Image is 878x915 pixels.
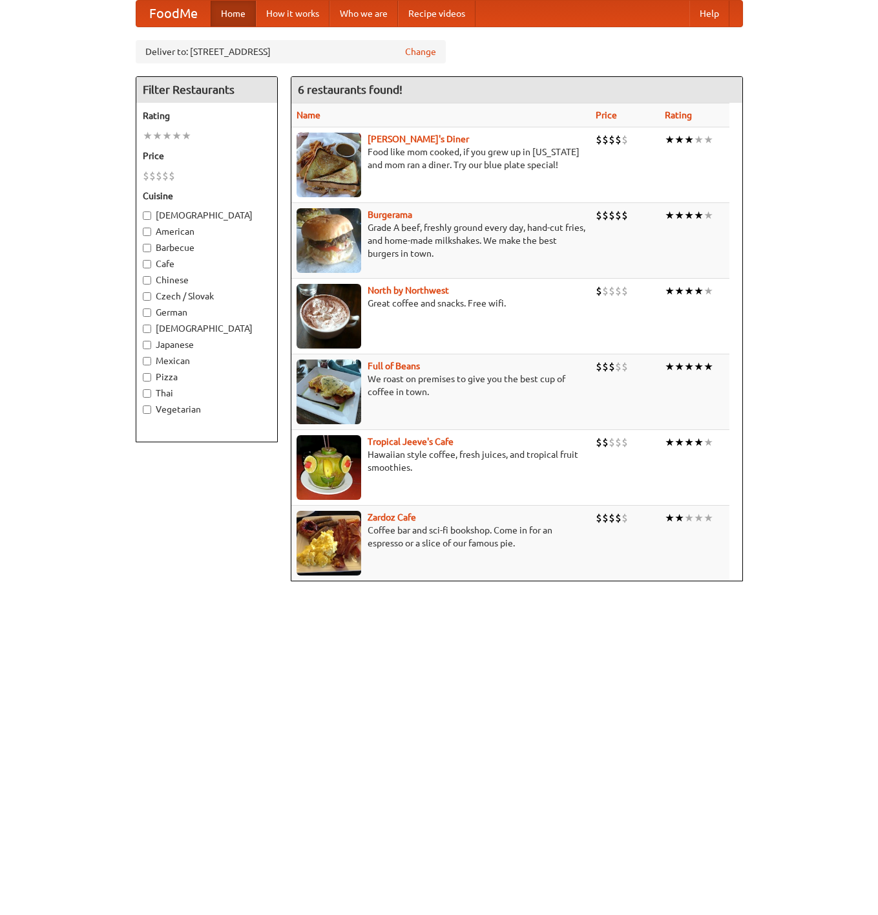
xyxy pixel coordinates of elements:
[704,284,713,298] li: ★
[684,360,694,374] li: ★
[704,133,713,147] li: ★
[368,134,469,144] a: [PERSON_NAME]'s Diner
[143,354,271,367] label: Mexican
[609,133,615,147] li: $
[704,435,713,449] li: ★
[143,241,271,254] label: Barbecue
[622,360,628,374] li: $
[602,511,609,525] li: $
[368,436,454,447] a: Tropical Jeeve's Cafe
[143,109,271,122] h5: Rating
[143,387,271,400] label: Thai
[182,129,191,143] li: ★
[143,308,151,317] input: German
[297,372,585,398] p: We roast on premises to give you the best cup of coffee in town.
[297,297,585,310] p: Great coffee and snacks. Free wifi.
[694,435,704,449] li: ★
[609,208,615,222] li: $
[609,511,615,525] li: $
[694,133,704,147] li: ★
[143,260,151,268] input: Cafe
[665,435,674,449] li: ★
[143,403,271,416] label: Vegetarian
[143,189,271,202] h5: Cuisine
[143,129,152,143] li: ★
[143,405,151,414] input: Vegetarian
[684,284,694,298] li: ★
[143,244,151,252] input: Barbecue
[665,110,692,120] a: Rating
[665,360,674,374] li: ★
[143,276,151,285] input: Chinese
[368,285,449,296] a: North by Northwest
[152,129,162,143] li: ★
[674,511,684,525] li: ★
[156,169,162,183] li: $
[704,511,713,525] li: ★
[143,292,151,301] input: Czech / Slovak
[162,129,172,143] li: ★
[172,129,182,143] li: ★
[143,341,151,349] input: Japanese
[297,511,361,576] img: zardoz.jpg
[694,284,704,298] li: ★
[674,284,684,298] li: ★
[704,208,713,222] li: ★
[602,360,609,374] li: $
[694,360,704,374] li: ★
[143,209,271,222] label: [DEMOGRAPHIC_DATA]
[297,435,361,500] img: jeeves.jpg
[143,371,271,383] label: Pizza
[602,435,609,449] li: $
[297,221,585,260] p: Grade A beef, freshly ground every day, hand-cut fries, and home-made milkshakes. We make the bes...
[684,511,694,525] li: ★
[368,210,412,220] a: Burgerama
[136,1,211,27] a: FoodMe
[297,360,361,424] img: beans.jpg
[615,208,622,222] li: $
[405,45,436,58] a: Change
[615,435,622,449] li: $
[684,133,694,147] li: ★
[143,325,151,333] input: [DEMOGRAPHIC_DATA]
[149,169,156,183] li: $
[297,524,585,550] p: Coffee bar and sci-fi bookshop. Come in for an espresso or a slice of our famous pie.
[704,360,713,374] li: ★
[136,40,446,63] div: Deliver to: [STREET_ADDRESS]
[256,1,329,27] a: How it works
[297,448,585,474] p: Hawaiian style coffee, fresh juices, and tropical fruit smoothies.
[143,290,271,303] label: Czech / Slovak
[665,511,674,525] li: ★
[596,208,602,222] li: $
[297,110,320,120] a: Name
[143,211,151,220] input: [DEMOGRAPHIC_DATA]
[596,284,602,298] li: $
[297,145,585,171] p: Food like mom cooked, if you grew up in [US_STATE] and mom ran a diner. Try our blue plate special!
[298,83,402,96] ng-pluralize: 6 restaurants found!
[596,511,602,525] li: $
[622,284,628,298] li: $
[162,169,169,183] li: $
[368,512,416,522] a: Zardoz Cafe
[665,133,674,147] li: ★
[602,133,609,147] li: $
[169,169,175,183] li: $
[665,208,674,222] li: ★
[143,306,271,319] label: German
[609,360,615,374] li: $
[329,1,398,27] a: Who we are
[596,435,602,449] li: $
[622,511,628,525] li: $
[143,225,271,238] label: American
[398,1,476,27] a: Recipe videos
[674,133,684,147] li: ★
[143,322,271,335] label: [DEMOGRAPHIC_DATA]
[143,169,149,183] li: $
[297,284,361,349] img: north.jpg
[143,357,151,365] input: Mexican
[596,133,602,147] li: $
[615,511,622,525] li: $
